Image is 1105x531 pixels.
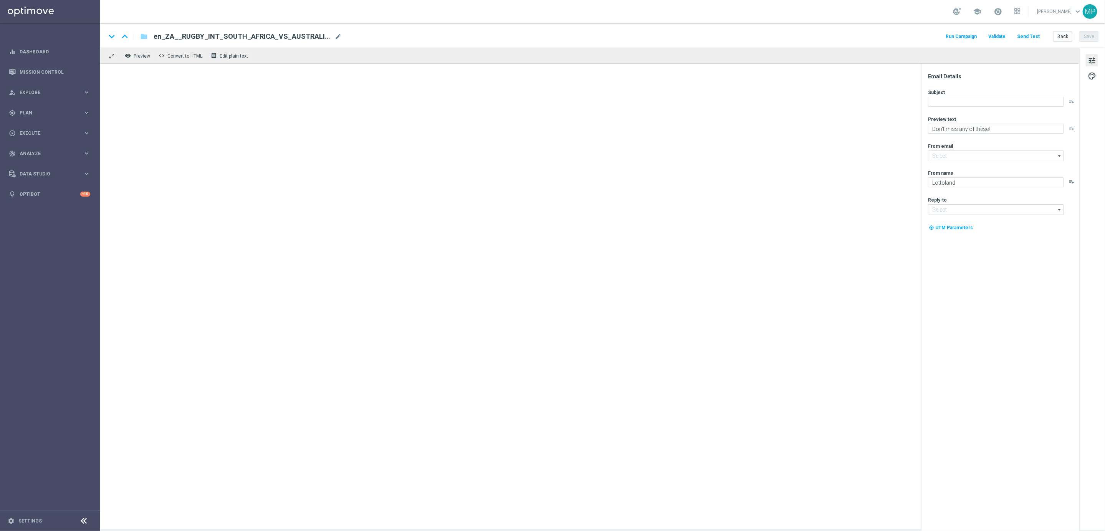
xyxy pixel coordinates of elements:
[20,131,83,136] span: Execute
[945,31,978,42] button: Run Campaign
[18,519,42,523] a: Settings
[335,33,342,40] span: mode_edit
[211,53,217,59] i: receipt
[80,192,90,197] div: +10
[8,130,91,136] button: play_circle_outline Execute keyboard_arrow_right
[1086,54,1098,66] button: tune
[167,53,202,59] span: Convert to HTML
[1053,31,1072,42] button: Back
[8,69,91,75] button: Mission Control
[1088,56,1096,66] span: tune
[159,53,165,59] span: code
[119,31,131,42] i: keyboard_arrow_up
[928,73,1079,80] div: Email Details
[9,89,83,96] div: Explore
[987,31,1007,42] button: Validate
[928,151,1064,161] input: Select
[9,62,90,82] div: Mission Control
[20,111,83,115] span: Plan
[929,225,934,230] i: my_location
[125,53,131,59] i: remove_red_eye
[1056,151,1064,161] i: arrow_drop_down
[8,171,91,177] button: Data Studio keyboard_arrow_right
[83,170,90,177] i: keyboard_arrow_right
[9,184,90,204] div: Optibot
[928,204,1064,215] input: Select
[154,32,332,41] span: en_ZA__RUGBY_INT_SOUTH_AFRICA_VS_AUSTRALIA_LOTTO_COMBO__EMT_ALL_EM_TAC_LT
[8,110,91,116] button: gps_fixed Plan keyboard_arrow_right
[83,129,90,137] i: keyboard_arrow_right
[20,172,83,176] span: Data Studio
[928,116,956,122] label: Preview text
[1016,31,1041,42] button: Send Test
[928,197,947,203] label: Reply-to
[139,30,149,43] button: folder
[9,130,83,137] div: Execute
[8,89,91,96] button: person_search Explore keyboard_arrow_right
[9,48,16,55] i: equalizer
[1083,4,1097,19] div: MP
[20,41,90,62] a: Dashboard
[157,51,206,61] button: code Convert to HTML
[83,150,90,157] i: keyboard_arrow_right
[9,170,83,177] div: Data Studio
[8,191,91,197] button: lightbulb Optibot +10
[935,225,973,230] span: UTM Parameters
[928,143,953,149] label: From email
[1069,125,1075,131] button: playlist_add
[20,90,83,95] span: Explore
[1074,7,1082,16] span: keyboard_arrow_down
[928,89,945,96] label: Subject
[123,51,154,61] button: remove_red_eye Preview
[140,32,148,41] i: folder
[9,89,16,96] i: person_search
[8,151,91,157] button: track_changes Analyze keyboard_arrow_right
[209,51,251,61] button: receipt Edit plain text
[1036,6,1083,17] a: [PERSON_NAME]keyboard_arrow_down
[1069,179,1075,185] button: playlist_add
[20,151,83,156] span: Analyze
[20,184,80,204] a: Optibot
[9,109,83,116] div: Plan
[1069,98,1075,104] button: playlist_add
[220,53,248,59] span: Edit plain text
[8,49,91,55] button: equalizer Dashboard
[1088,71,1096,81] span: palette
[9,191,16,198] i: lightbulb
[9,109,16,116] i: gps_fixed
[20,62,90,82] a: Mission Control
[83,109,90,116] i: keyboard_arrow_right
[988,34,1006,39] span: Validate
[1080,31,1098,42] button: Save
[928,170,953,176] label: From name
[9,150,83,157] div: Analyze
[134,53,150,59] span: Preview
[9,130,16,137] i: play_circle_outline
[1056,205,1064,215] i: arrow_drop_down
[9,41,90,62] div: Dashboard
[1086,69,1098,82] button: palette
[106,31,117,42] i: keyboard_arrow_down
[928,223,974,232] button: my_location UTM Parameters
[83,89,90,96] i: keyboard_arrow_right
[9,150,16,157] i: track_changes
[973,7,981,16] span: school
[8,518,15,524] i: settings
